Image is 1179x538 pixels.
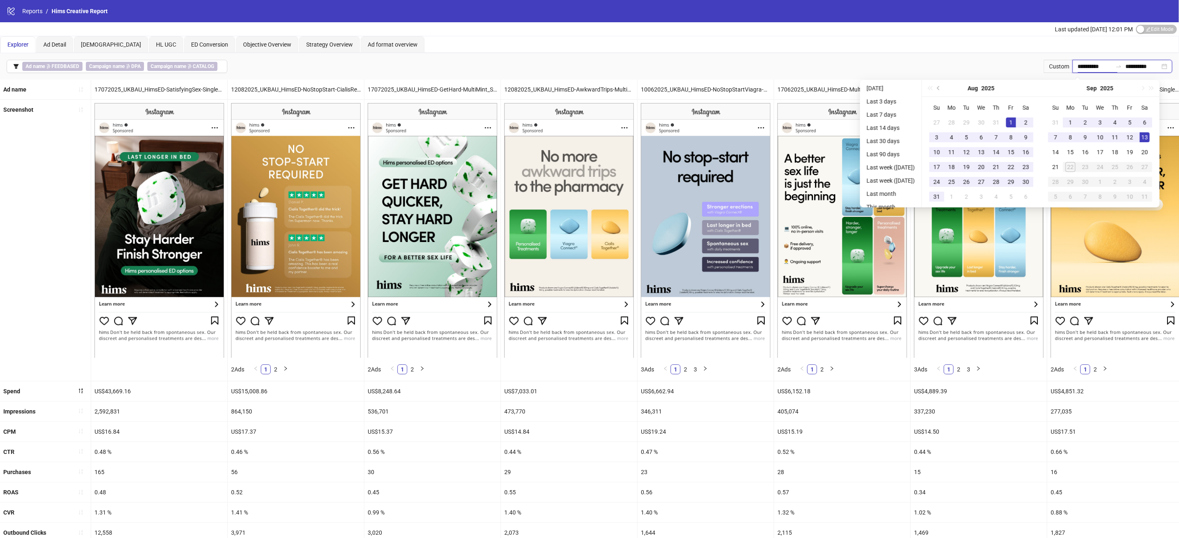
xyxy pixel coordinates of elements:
[420,366,425,371] span: right
[962,177,971,187] div: 26
[1021,117,1031,127] div: 2
[1081,365,1090,374] a: 1
[807,364,817,374] li: 1
[1108,100,1122,115] th: Th
[991,117,1001,127] div: 31
[1122,145,1137,160] td: 2025-09-19
[78,489,84,495] span: sort-ascending
[501,80,637,99] div: 12082025_UKBAU_HimsED-AwkwardTrips-Multiproduct_Static_CopyNovember24Compliant!_ReclaimIntimacy_M...
[929,160,944,174] td: 2025-08-17
[671,364,680,374] li: 1
[271,364,281,374] li: 2
[944,174,959,189] td: 2025-08-25
[1093,160,1108,174] td: 2025-09-24
[1093,130,1108,145] td: 2025-09-10
[976,366,981,371] span: right
[1108,189,1122,204] td: 2025-10-09
[1078,145,1093,160] td: 2025-09-16
[397,364,407,374] li: 1
[947,147,957,157] div: 11
[1073,366,1078,371] span: left
[1115,63,1122,70] span: swap-right
[1051,192,1061,202] div: 5
[281,364,291,374] li: Next Page
[976,132,986,142] div: 6
[703,366,708,371] span: right
[863,176,918,186] li: Last week ([DATE])
[1063,100,1078,115] th: Mo
[959,115,974,130] td: 2025-07-29
[947,132,957,142] div: 4
[1006,177,1016,187] div: 29
[1051,177,1061,187] div: 28
[777,103,907,357] img: Screenshot 120227063995650185
[929,115,944,130] td: 2025-07-27
[818,365,827,374] a: 2
[638,80,774,99] div: 10062025_UKBAU_HimsED-NoStopStartViagra-V1_Static_CopyNovember24Compliant!_ReclaimIntimacy_MetaED...
[1018,189,1033,204] td: 2025-09-06
[78,449,84,454] span: sort-ascending
[1110,132,1120,142] div: 11
[1004,115,1018,130] td: 2025-08-01
[231,103,361,357] img: Screenshot 120230111038320185
[78,428,84,434] span: sort-ascending
[91,80,227,99] div: 17072025_UKBAU_HimsED-SatisfyingSex-SingleMint_Static_CopyNovember24Compliant!_ReclaimIntimacy_Me...
[78,388,84,394] span: sort-descending
[1078,160,1093,174] td: 2025-09-23
[52,8,108,14] span: Hims Creative Report
[78,530,84,536] span: sort-ascending
[1063,130,1078,145] td: 2025-09-08
[1080,192,1090,202] div: 7
[1095,177,1105,187] div: 1
[962,147,971,157] div: 12
[1108,145,1122,160] td: 2025-09-18
[1006,192,1016,202] div: 5
[964,365,973,374] a: 3
[7,41,28,48] span: Explorer
[1122,115,1137,130] td: 2025-09-05
[974,145,989,160] td: 2025-08-13
[1066,117,1075,127] div: 1
[1080,162,1090,172] div: 23
[974,100,989,115] th: We
[959,145,974,160] td: 2025-08-12
[976,162,986,172] div: 20
[681,365,690,374] a: 2
[1095,117,1105,127] div: 3
[78,510,84,515] span: sort-ascending
[1004,160,1018,174] td: 2025-08-22
[976,117,986,127] div: 30
[1048,189,1063,204] td: 2025-10-05
[829,366,834,371] span: right
[1066,132,1075,142] div: 8
[974,189,989,204] td: 2025-09-03
[283,366,288,371] span: right
[1110,192,1120,202] div: 9
[959,189,974,204] td: 2025-09-02
[1048,130,1063,145] td: 2025-09-07
[947,177,957,187] div: 25
[281,364,291,374] button: right
[1078,189,1093,204] td: 2025-10-07
[968,80,978,96] button: Choose a month
[932,162,942,172] div: 17
[691,365,700,374] a: 3
[1093,100,1108,115] th: We
[1018,145,1033,160] td: 2025-08-16
[974,174,989,189] td: 2025-08-27
[1110,177,1120,187] div: 2
[228,80,364,99] div: 12082025_UKBAU_HimsED-NoStopStart-CialisReview_Static_CopyNovember24Compliant!_ReclaimIntimacy_Me...
[863,123,918,133] li: Last 14 days
[1108,160,1122,174] td: 2025-09-25
[1125,147,1135,157] div: 19
[1093,145,1108,160] td: 2025-09-17
[1110,147,1120,157] div: 18
[827,364,837,374] li: Next Page
[962,132,971,142] div: 5
[1140,177,1150,187] div: 4
[408,365,417,374] a: 2
[827,364,837,374] button: right
[390,366,395,371] span: left
[944,365,953,374] a: 1
[944,189,959,204] td: 2025-09-01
